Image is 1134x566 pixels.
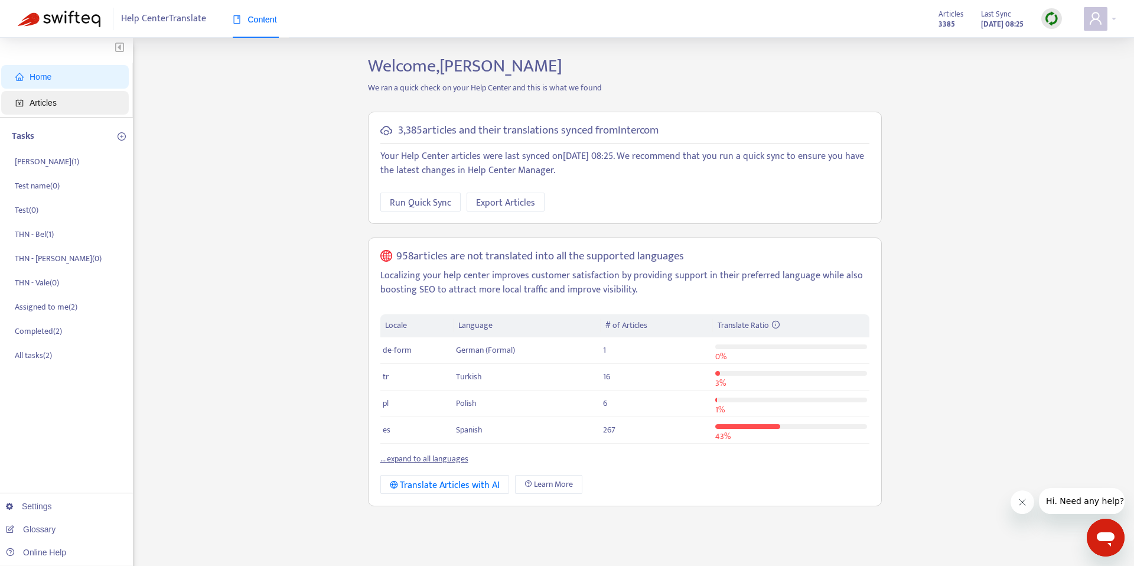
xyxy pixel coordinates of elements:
span: 1 % [715,403,725,417]
p: We ran a quick check on your Help Center and this is what we found [359,82,891,94]
span: 267 [603,423,615,437]
span: global [380,250,392,264]
span: 6 [603,396,607,410]
span: Polish [456,396,477,410]
p: Completed ( 2 ) [15,325,62,337]
span: 3 % [715,376,726,390]
span: tr [383,370,389,383]
p: Your Help Center articles were last synced on [DATE] 08:25 . We recommend that you run a quick sy... [380,149,869,178]
span: user [1089,11,1103,25]
p: THN - Bel ( 1 ) [15,228,54,240]
span: es [383,423,390,437]
span: Articles [939,8,963,21]
p: Test ( 0 ) [15,204,38,216]
span: 16 [603,370,610,383]
a: ... expand to all languages [380,452,468,466]
p: All tasks ( 2 ) [15,349,52,362]
img: Swifteq [18,11,100,27]
p: THN - Vale ( 0 ) [15,277,59,289]
p: [PERSON_NAME] ( 1 ) [15,155,79,168]
h5: 958 articles are not translated into all the supported languages [396,250,684,264]
span: account-book [15,99,24,107]
span: 0 % [715,350,726,363]
p: Test name ( 0 ) [15,180,60,192]
p: Assigned to me ( 2 ) [15,301,77,313]
span: Content [233,15,277,24]
button: Run Quick Sync [380,193,461,212]
div: Translate Ratio [718,319,864,332]
a: Online Help [6,548,66,557]
th: # of Articles [601,314,713,337]
strong: [DATE] 08:25 [981,18,1024,31]
p: THN - [PERSON_NAME] ( 0 ) [15,252,102,265]
span: Export Articles [476,196,535,210]
iframe: Message from company [1039,488,1125,514]
span: Welcome, [PERSON_NAME] [368,51,562,81]
span: Turkish [456,370,482,383]
span: Spanish [456,423,483,437]
span: Learn More [534,478,573,491]
span: cloud-sync [380,125,392,136]
span: pl [383,396,389,410]
span: Home [30,72,51,82]
span: 43 % [715,430,731,443]
span: plus-circle [118,132,126,141]
span: Articles [30,98,57,108]
span: book [233,15,241,24]
strong: 3385 [939,18,955,31]
span: de-form [383,343,412,357]
span: 1 [603,343,606,357]
span: Last Sync [981,8,1011,21]
a: Glossary [6,525,56,534]
span: Run Quick Sync [390,196,451,210]
button: Export Articles [467,193,545,212]
a: Learn More [515,475,582,494]
img: sync.dc5367851b00ba804db3.png [1044,11,1059,26]
iframe: Button to launch messaging window [1087,519,1125,557]
button: Translate Articles with AI [380,475,510,494]
span: Help Center Translate [121,8,206,30]
iframe: Close message [1011,490,1034,514]
span: home [15,73,24,81]
th: Locale [380,314,454,337]
th: Language [454,314,600,337]
span: German (Formal) [456,343,515,357]
p: Localizing your help center improves customer satisfaction by providing support in their preferre... [380,269,869,297]
a: Settings [6,502,52,511]
p: Tasks [12,129,34,144]
div: Translate Articles with AI [390,478,500,493]
h5: 3,385 articles and their translations synced from Intercom [398,124,659,138]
